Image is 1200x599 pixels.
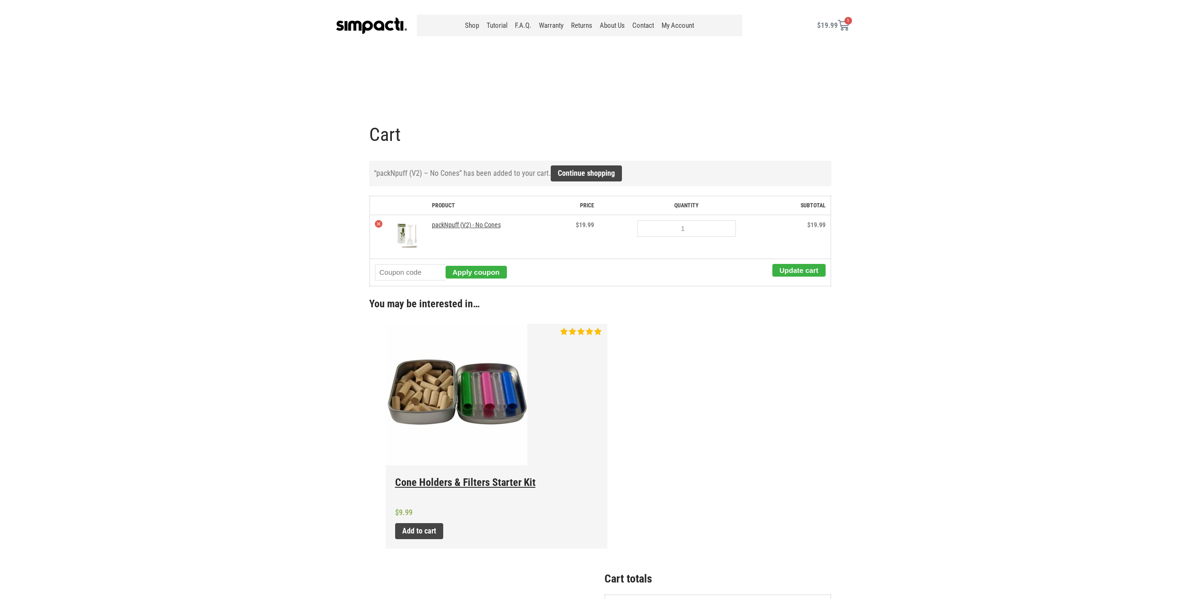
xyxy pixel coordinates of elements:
[551,165,622,181] a: Continue shopping
[637,220,736,237] input: Product quantity
[369,161,831,186] div: “packNpuff (V2) – No Cones” has been added to your cart.
[432,221,501,229] a: packNpuff (V2) - No Cones
[599,196,774,215] th: Quantity
[629,15,658,36] a: Contact
[369,296,831,312] h2: You may be interested in…
[560,328,603,335] span: Rated out of 5
[554,196,598,215] th: Price
[774,196,831,215] th: Subtotal
[483,15,511,36] a: Tutorial
[658,15,698,36] a: My Account
[395,324,598,518] a: Cone Holders & Filters Starter Kit Cone Holders & Filters Starter KitRated 5.00 out of 5 $9.99
[386,324,527,465] img: Cone Holders & Filters Starter Kit
[807,221,826,229] bdi: 19.99
[375,264,446,281] input: Coupon code
[446,266,507,279] button: Apply coupon
[461,15,483,36] a: Shop
[395,508,413,517] bdi: 9.99
[567,15,596,36] a: Returns
[596,15,629,36] a: About Us
[427,196,554,215] th: Product
[817,21,838,30] bdi: 19.99
[392,220,422,251] img: packNpuff (V2) - No Cones
[375,220,382,228] a: Remove packNpuff (V2) - No Cones from cart
[576,221,579,229] span: $
[535,15,567,36] a: Warranty
[560,328,603,335] div: Rated 5.00 out of 5
[817,21,821,30] span: $
[576,221,594,229] bdi: 19.99
[772,264,826,277] button: Update cart
[369,123,831,147] h1: Cart
[395,508,399,517] span: $
[511,15,535,36] a: F.A.Q.
[844,17,852,25] span: 1
[807,221,811,229] span: $
[604,570,831,587] h2: Cart totals
[395,523,443,539] a: Add to cart: “Cone Holders & Filters Starter Kit”
[395,475,598,490] h2: Cone Holders & Filters Starter Kit
[806,14,861,37] a: $19.99 1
